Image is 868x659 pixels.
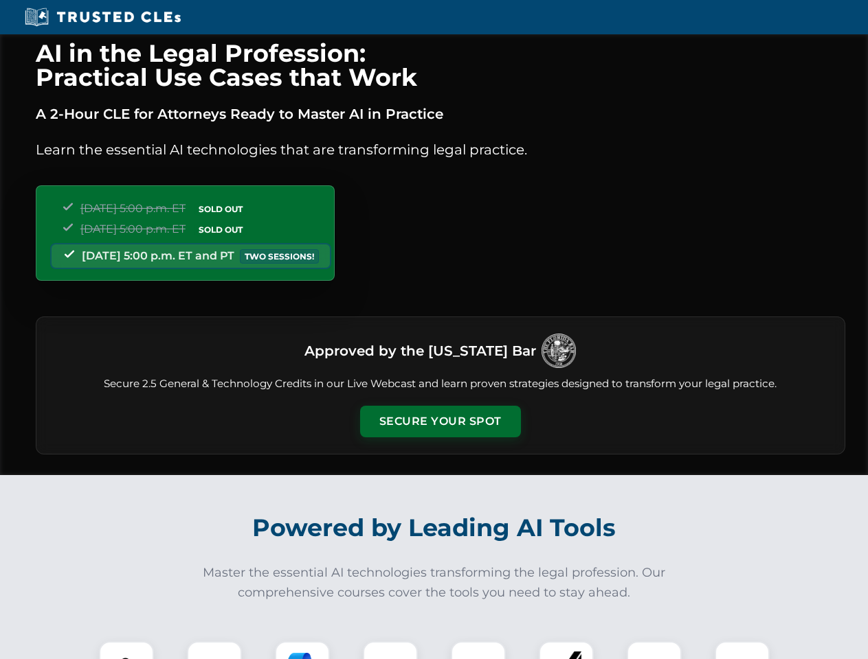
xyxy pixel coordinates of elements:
p: Secure 2.5 General & Technology Credits in our Live Webcast and learn proven strategies designed ... [53,376,828,392]
h2: Powered by Leading AI Tools [54,504,815,552]
button: Secure Your Spot [360,406,521,437]
h1: AI in the Legal Profession: Practical Use Cases that Work [36,41,845,89]
p: Master the essential AI technologies transforming the legal profession. Our comprehensive courses... [194,563,675,603]
p: Learn the essential AI technologies that are transforming legal practice. [36,139,845,161]
img: Logo [542,334,576,368]
span: [DATE] 5:00 p.m. ET [80,202,186,215]
span: [DATE] 5:00 p.m. ET [80,222,186,235]
h3: Approved by the [US_STATE] Bar [304,338,536,363]
span: SOLD OUT [194,202,247,216]
p: A 2-Hour CLE for Attorneys Ready to Master AI in Practice [36,103,845,125]
span: SOLD OUT [194,222,247,237]
img: Trusted CLEs [21,7,185,27]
